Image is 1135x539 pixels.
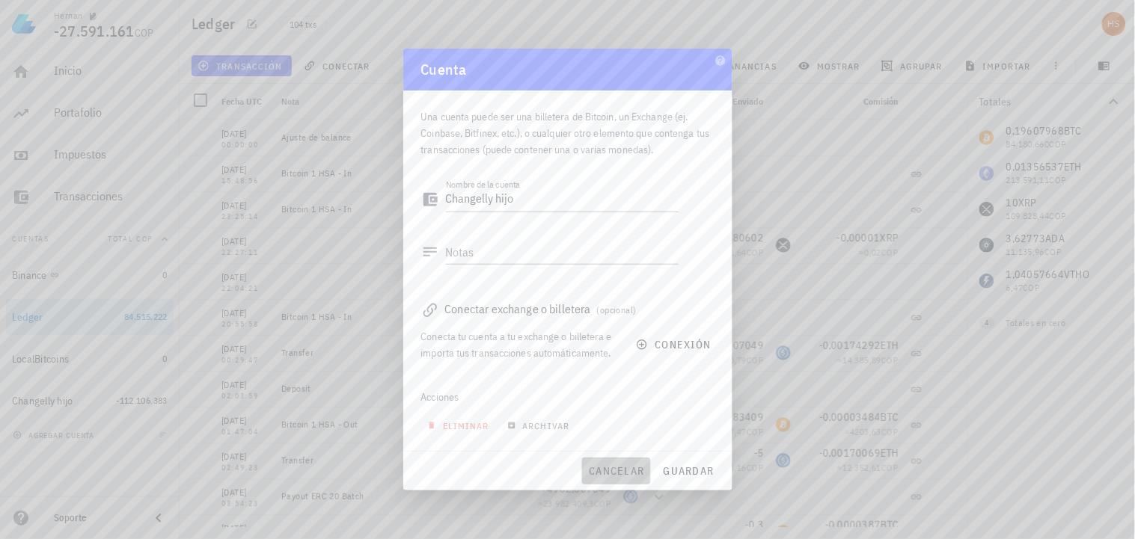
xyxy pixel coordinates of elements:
[582,458,650,484] button: cancelar
[421,90,715,167] div: Una cuenta puede ser una billetera de Bitcoin, un Exchange (ej. Coinbase, Bitfinex, etc.), o cual...
[403,49,732,90] div: Cuenta
[501,415,579,436] button: archivar
[446,179,521,190] label: Nombre de la cuenta
[657,458,721,484] button: guardar
[663,464,715,478] span: guardar
[639,338,711,351] span: conexión
[430,420,489,431] span: eliminar
[588,464,644,478] span: cancelar
[421,328,619,361] div: Conecta tu cuenta a tu exchange o billetera e importa tus transacciones automáticamente.
[421,415,499,436] button: eliminar
[421,298,715,319] div: Conectar exchange o billetera
[627,331,723,358] button: conexión
[421,379,715,415] div: Acciones
[597,304,637,315] span: (opcional)
[510,420,570,431] span: archivar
